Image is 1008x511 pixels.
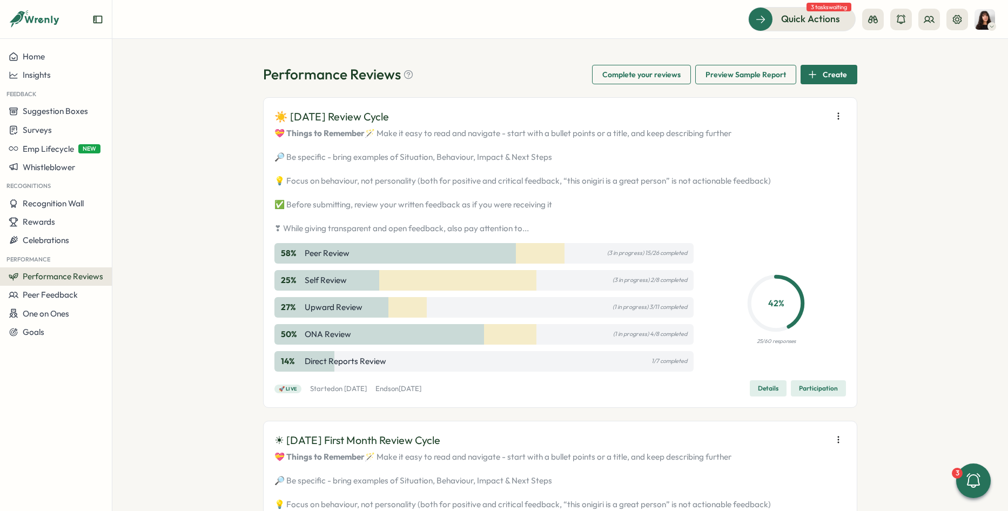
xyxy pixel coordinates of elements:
[750,380,787,396] button: Details
[750,297,802,310] p: 42 %
[281,301,303,313] p: 27 %
[613,304,687,311] p: (1 in progress) 3/11 completed
[823,65,847,84] span: Create
[23,106,88,116] span: Suggestion Boxes
[305,274,347,286] p: Self Review
[23,70,51,80] span: Insights
[695,65,796,84] button: Preview Sample Report
[651,358,687,365] p: 1/7 completed
[705,65,786,84] span: Preview Sample Report
[758,381,778,396] span: Details
[279,385,298,393] span: 🚀 Live
[952,468,963,479] div: 3
[23,125,52,135] span: Surveys
[305,355,386,367] p: Direct Reports Review
[23,144,74,154] span: Emp Lifecycle
[975,9,995,30] img: Kelly Rosa
[281,355,303,367] p: 14 %
[613,277,687,284] p: (3 in progress) 2/8 completed
[305,328,351,340] p: ONA Review
[305,247,350,259] p: Peer Review
[23,198,84,209] span: Recognition Wall
[263,65,414,84] h1: Performance Reviews
[799,381,838,396] span: Participation
[23,51,45,62] span: Home
[23,308,69,319] span: One on Ones
[613,331,687,338] p: (1 in progress) 4/8 completed
[592,65,691,84] button: Complete your reviews
[92,14,103,25] button: Expand sidebar
[956,463,991,498] button: 3
[274,432,440,449] p: ☀ [DATE] First Month Review Cycle
[310,384,367,394] p: Started on [DATE]
[23,290,78,300] span: Peer Feedback
[757,337,796,346] p: 25/60 responses
[281,247,303,259] p: 58 %
[281,274,303,286] p: 25 %
[281,328,303,340] p: 50 %
[305,301,362,313] p: Upward Review
[607,250,687,257] p: (3 in progress) 15/26 completed
[602,65,681,84] span: Complete your reviews
[23,162,75,172] span: Whistleblower
[807,3,851,11] span: 3 tasks waiting
[274,127,846,234] p: 🪄 Make it easy to read and navigate - start with a bullet points or a title, and keep describing ...
[23,327,44,337] span: Goals
[23,235,69,245] span: Celebrations
[791,380,846,396] button: Participation
[23,217,55,227] span: Rewards
[801,65,857,84] button: Create
[23,271,103,281] span: Performance Reviews
[274,109,389,125] p: ☀️ [DATE] Review Cycle
[375,384,421,394] p: Ends on [DATE]
[274,128,365,138] strong: 💝 Things to Remember
[274,452,365,462] strong: 💝 Things to Remember
[781,12,840,26] span: Quick Actions
[748,7,856,31] button: Quick Actions
[78,144,100,153] span: NEW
